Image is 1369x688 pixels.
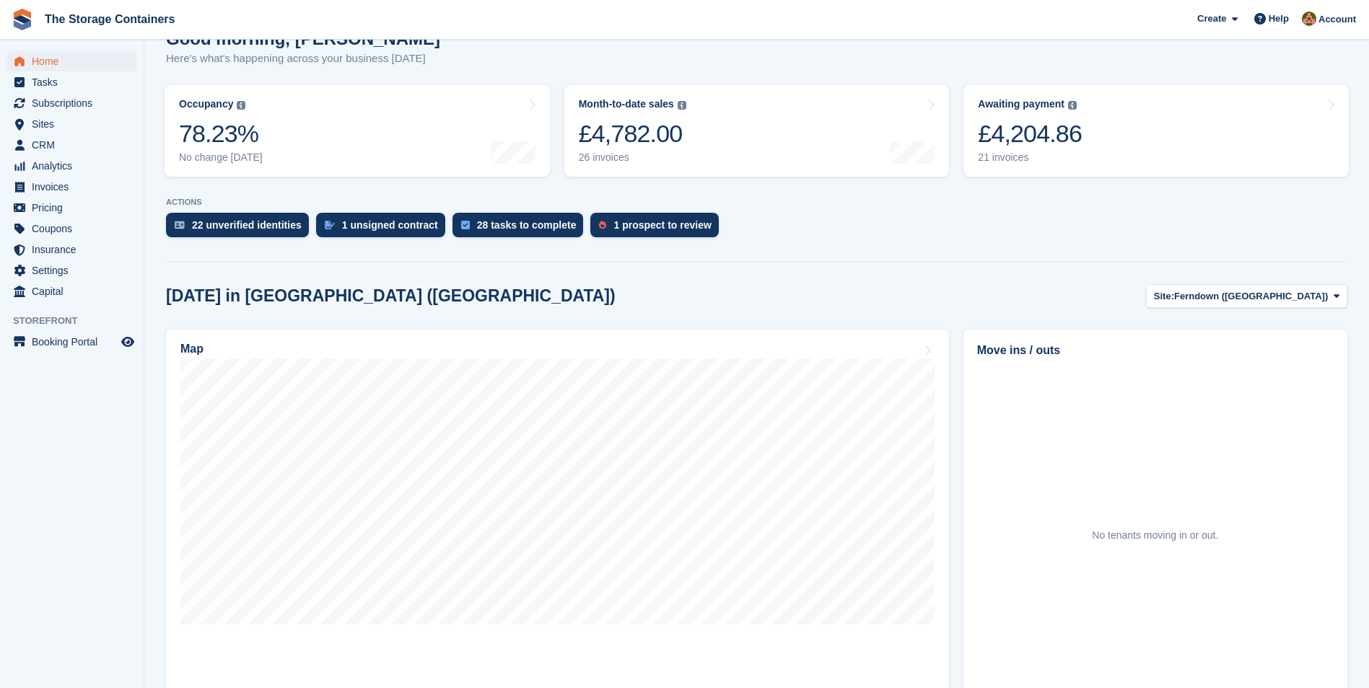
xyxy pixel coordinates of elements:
[678,101,686,110] img: icon-info-grey-7440780725fd019a000dd9b08b2336e03edf1995a4989e88bcd33f0948082b44.svg
[579,119,686,149] div: £4,782.00
[32,239,118,260] span: Insurance
[978,151,1082,164] div: 21 invoices
[32,51,118,71] span: Home
[166,50,440,67] p: Here's what's happening across your business [DATE]
[452,213,591,244] a: 28 tasks to complete
[32,281,118,301] span: Capital
[7,114,136,134] a: menu
[977,342,1334,359] h2: Move ins / outs
[7,239,136,260] a: menu
[1318,12,1356,27] span: Account
[7,135,136,155] a: menu
[1302,12,1316,26] img: Kirsty Simpson
[32,135,118,155] span: CRM
[13,314,144,328] span: Storefront
[32,156,118,176] span: Analytics
[237,101,245,110] img: icon-info-grey-7440780725fd019a000dd9b08b2336e03edf1995a4989e88bcd33f0948082b44.svg
[32,219,118,239] span: Coupons
[7,93,136,113] a: menu
[579,98,674,110] div: Month-to-date sales
[1068,101,1077,110] img: icon-info-grey-7440780725fd019a000dd9b08b2336e03edf1995a4989e88bcd33f0948082b44.svg
[119,333,136,350] a: Preview store
[39,7,180,31] a: The Storage Containers
[613,219,711,231] div: 1 prospect to review
[477,219,577,231] div: 28 tasks to complete
[192,219,302,231] div: 22 unverified identities
[32,177,118,197] span: Invoices
[179,98,233,110] div: Occupancy
[1146,284,1347,308] button: Site: Ferndown ([GEOGRAPHIC_DATA])
[1197,12,1226,26] span: Create
[166,213,316,244] a: 22 unverified identities
[32,260,118,281] span: Settings
[175,221,185,229] img: verify_identity-adf6edd0f0f0b5bbfe63781bf79b02c33cf7c696d77639b501bdc392416b5a36.svg
[12,9,33,30] img: stora-icon-8386f47178a22dfd0bd8f6a31ec36ba5ce8667c1dd55bd0f319d3a0aa187defe.svg
[165,85,550,177] a: Occupancy 78.23% No change [DATE]
[166,286,616,306] h2: [DATE] in [GEOGRAPHIC_DATA] ([GEOGRAPHIC_DATA])
[978,98,1064,110] div: Awaiting payment
[32,198,118,218] span: Pricing
[963,85,1349,177] a: Awaiting payment £4,204.86 21 invoices
[32,93,118,113] span: Subscriptions
[1092,528,1218,543] div: No tenants moving in or out.
[7,260,136,281] a: menu
[32,332,118,352] span: Booking Portal
[7,51,136,71] a: menu
[1269,12,1289,26] span: Help
[316,213,452,244] a: 1 unsigned contract
[599,221,606,229] img: prospect-51fa495bee0391a8d652442698ab0144808aea92771e9ea1ae160a38d050c398.svg
[325,221,335,229] img: contract_signature_icon-13c848040528278c33f63329250d36e43548de30e8caae1d1a13099fd9432cc5.svg
[1154,289,1174,304] span: Site:
[7,72,136,92] a: menu
[179,151,263,164] div: No change [DATE]
[342,219,438,231] div: 1 unsigned contract
[7,332,136,352] a: menu
[166,198,1347,207] p: ACTIONS
[590,213,725,244] a: 1 prospect to review
[978,119,1082,149] div: £4,204.86
[7,198,136,218] a: menu
[32,72,118,92] span: Tasks
[32,114,118,134] span: Sites
[564,85,950,177] a: Month-to-date sales £4,782.00 26 invoices
[1174,289,1328,304] span: Ferndown ([GEOGRAPHIC_DATA])
[7,156,136,176] a: menu
[7,281,136,301] a: menu
[180,343,204,356] h2: Map
[7,219,136,239] a: menu
[179,119,263,149] div: 78.23%
[579,151,686,164] div: 26 invoices
[7,177,136,197] a: menu
[461,221,470,229] img: task-75834270c22a3079a89374b754ae025e5fb1db73e45f91037f5363f120a921f8.svg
